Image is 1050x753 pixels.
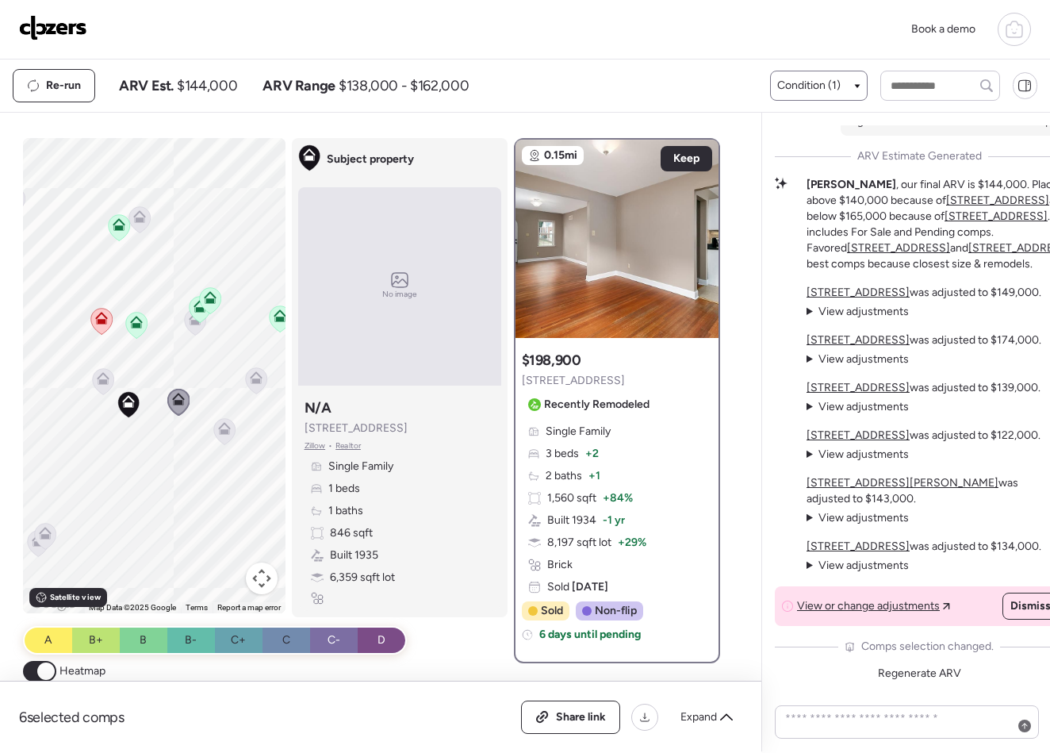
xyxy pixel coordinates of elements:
[807,476,998,490] a: [STREET_ADDRESS][PERSON_NAME]
[50,591,101,604] span: Satellite view
[585,446,599,462] span: + 2
[262,76,335,95] span: ARV Range
[807,178,896,191] strong: [PERSON_NAME]
[541,603,563,619] span: Sold
[807,332,1041,348] p: was adjusted to $174,000.
[544,397,650,413] span: Recently Remodeled
[818,511,909,524] span: View adjustments
[377,632,385,648] span: D
[547,513,596,528] span: Built 1934
[328,632,340,648] span: C-
[807,333,910,347] a: [STREET_ADDRESS]
[546,424,611,440] span: Single Family
[547,490,596,506] span: 1,560 sqft
[246,563,278,594] button: Map camera controls
[305,440,326,452] span: Zillow
[328,459,393,474] span: Single Family
[807,540,910,553] a: [STREET_ADDRESS]
[547,557,573,573] span: Brick
[618,535,646,551] span: + 29%
[777,78,841,94] span: Condition (1)
[807,352,909,367] summary: View adjustments
[603,490,633,506] span: + 84%
[556,709,606,725] span: Share link
[603,513,625,528] span: -1 yr
[185,632,197,648] span: B-
[544,148,577,163] span: 0.15mi
[231,632,246,648] span: C+
[818,559,909,572] span: View adjustments
[547,535,611,551] span: 8,197 sqft lot
[588,468,600,484] span: + 1
[305,421,408,436] span: [STREET_ADDRESS]
[546,468,582,484] span: 2 baths
[807,428,1040,444] p: was adjusted to $122,000.
[330,547,378,563] span: Built 1935
[807,285,1041,301] p: was adjusted to $149,000.
[327,152,414,167] span: Subject property
[305,398,331,417] h3: N/A
[177,76,237,95] span: $144,000
[807,380,1040,396] p: was adjusted to $139,000.
[807,447,909,463] summary: View adjustments
[59,663,105,679] span: Heatmap
[569,580,608,594] span: [DATE]
[807,286,910,299] a: [STREET_ADDRESS]
[857,148,982,164] span: ARV Estimate Generated
[807,558,909,574] summary: View adjustments
[546,446,579,462] span: 3 beds
[186,603,208,612] a: Terms (opens in new tab)
[44,632,52,648] span: A
[818,305,909,318] span: View adjustments
[335,440,361,452] span: Realtor
[797,598,940,614] span: View or change adjustments
[818,400,909,413] span: View adjustments
[807,428,910,442] a: [STREET_ADDRESS]
[522,373,625,389] span: [STREET_ADDRESS]
[847,241,950,255] a: [STREET_ADDRESS]
[328,503,363,519] span: 1 baths
[878,667,961,680] span: Regenerate ARV
[282,632,290,648] span: C
[818,352,909,366] span: View adjustments
[911,22,975,36] span: Book a demo
[19,708,125,727] span: 6 selected comps
[807,510,909,526] summary: View adjustments
[595,603,637,619] span: Non-flip
[807,399,909,415] summary: View adjustments
[807,381,910,394] a: [STREET_ADDRESS]
[946,194,1049,207] u: [STREET_ADDRESS]
[328,440,332,452] span: •
[89,632,103,648] span: B+
[522,351,581,370] h3: $198,900
[140,632,147,648] span: B
[680,709,717,725] span: Expand
[807,539,1041,555] p: was adjusted to $134,000.
[119,76,174,95] span: ARV Est.
[797,598,950,614] a: View or change adjustments
[330,525,373,541] span: 846 sqft
[945,209,1048,223] a: [STREET_ADDRESS]
[539,627,641,643] span: 6 days until pending
[19,15,87,40] img: Logo
[818,448,909,461] span: View adjustments
[861,639,994,655] span: Comps selection changed.
[27,593,79,613] img: Google
[330,570,395,586] span: 6,359 sqft lot
[46,78,81,94] span: Re-run
[673,151,699,167] span: Keep
[547,579,608,595] span: Sold
[339,76,469,95] span: $138,000 - $162,000
[89,603,176,612] span: Map Data ©2025 Google
[807,304,909,320] summary: View adjustments
[217,603,281,612] a: Report a map error
[27,593,79,613] a: Open this area in Google Maps (opens a new window)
